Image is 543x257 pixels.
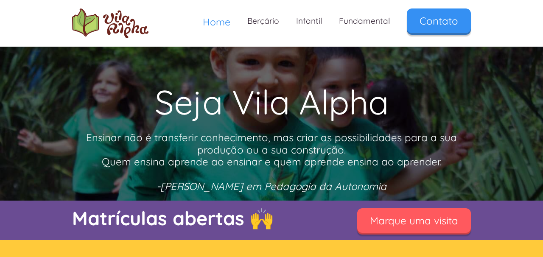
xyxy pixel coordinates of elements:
[72,8,148,38] a: home
[330,8,398,34] a: Fundamental
[203,16,230,28] span: Home
[72,76,471,127] h1: Seja Vila Alpha
[72,8,148,38] img: logo Escola Vila Alpha
[288,8,330,34] a: Infantil
[194,8,239,35] a: Home
[357,208,471,233] a: Marque uma visita
[407,8,471,33] a: Contato
[72,131,471,193] p: Ensinar não é transferir conhecimento, mas criar as possibilidades para a sua produção ou a sua c...
[72,205,335,232] p: Matrículas abertas 🙌
[239,8,288,34] a: Berçário
[157,180,386,193] em: -[PERSON_NAME] em Pedagogia da Autonomia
